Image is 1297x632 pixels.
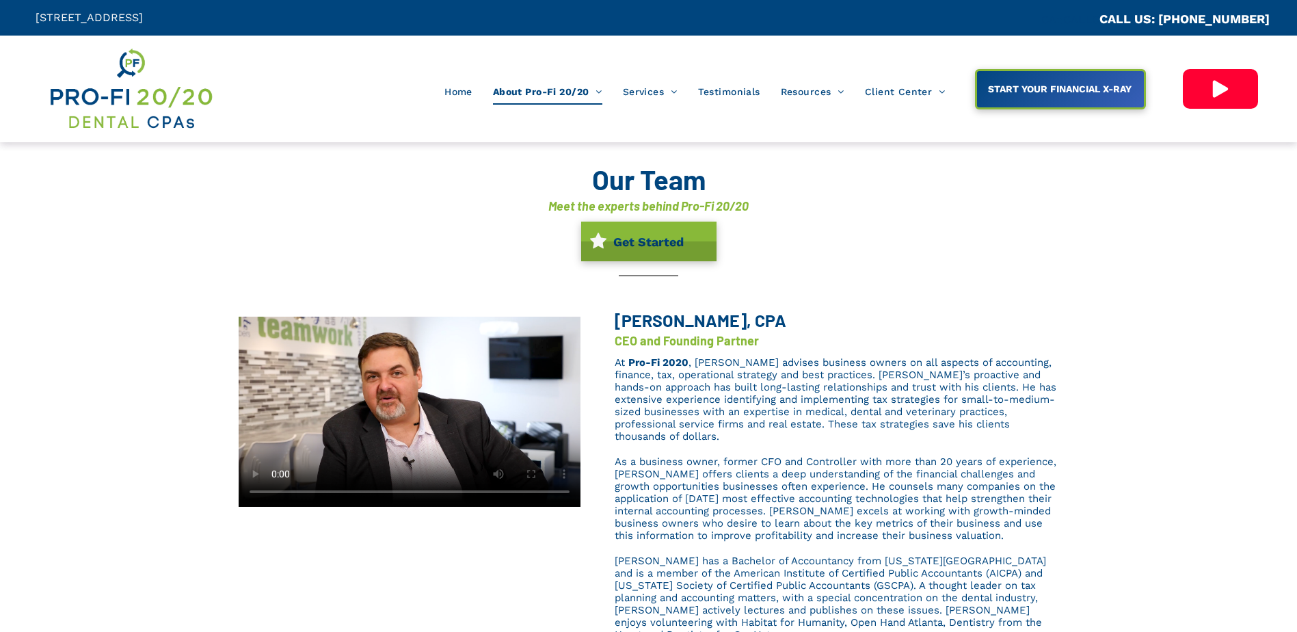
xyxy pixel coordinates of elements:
a: About Pro-Fi 20/20 [483,79,613,105]
a: Services [613,79,688,105]
img: Get Dental CPA Consulting, Bookkeeping, & Bank Loans [48,46,213,132]
a: Pro-Fi 2020 [628,356,688,369]
a: START YOUR FINANCIAL X-RAY [975,69,1146,109]
span: At [615,356,625,369]
font: Our Team [592,163,706,196]
span: , [PERSON_NAME] advises business owners on all aspects of accounting, finance, tax, operational s... [615,356,1056,443]
a: Home [434,79,483,105]
span: Get Started [609,228,688,256]
span: [STREET_ADDRESS] [36,11,143,24]
a: Client Center [855,79,956,105]
a: Get Started [581,222,717,261]
span: [PERSON_NAME], CPA [615,310,786,330]
font: CEO and Founding Partner [615,333,759,348]
span: As a business owner, former CFO and Controller with more than 20 years of experience, [PERSON_NAM... [615,456,1056,542]
a: Resources [771,79,855,105]
font: Meet the experts behind Pro-Fi 20/20 [548,198,749,213]
span: CA::CALLC [1041,13,1099,26]
a: CALL US: [PHONE_NUMBER] [1099,12,1270,26]
a: Testimonials [688,79,771,105]
span: START YOUR FINANCIAL X-RAY [983,77,1136,101]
